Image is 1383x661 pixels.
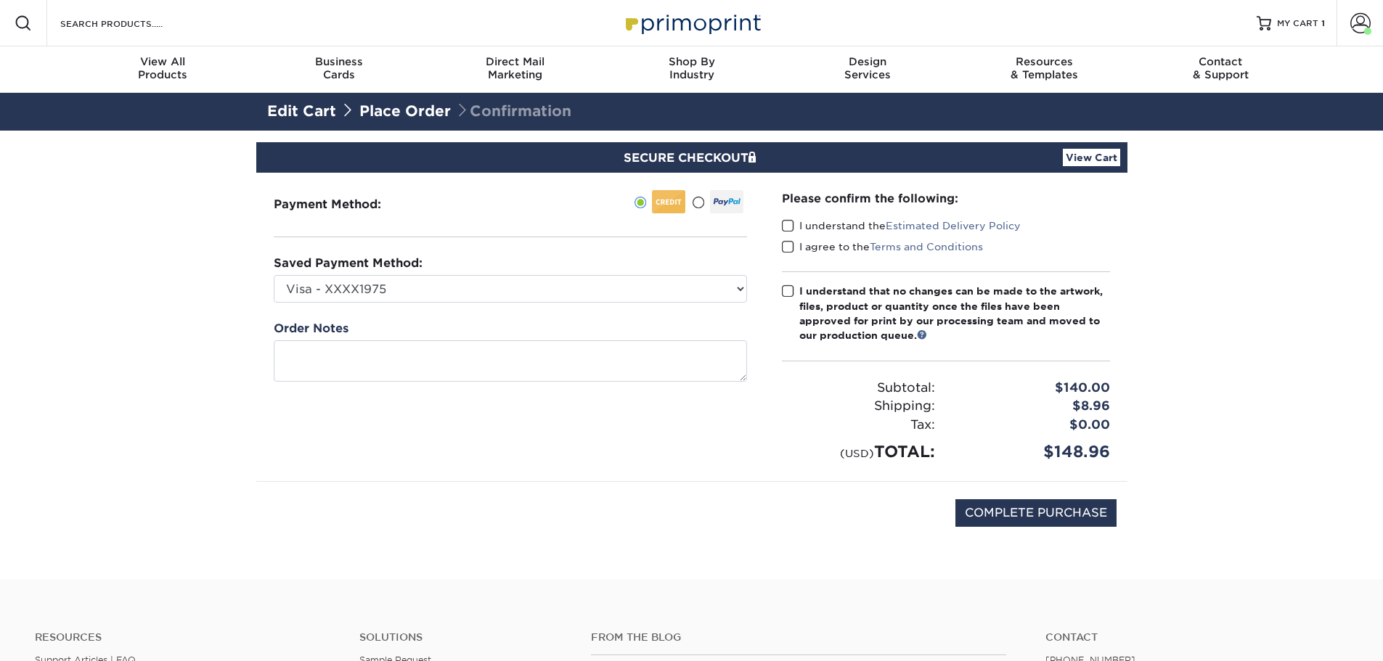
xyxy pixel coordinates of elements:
div: Cards [250,55,427,81]
div: TOTAL: [771,440,946,464]
div: I understand that no changes can be made to the artwork, files, product or quantity once the file... [799,284,1110,343]
a: Resources& Templates [956,46,1133,93]
div: $8.96 [946,397,1121,416]
span: SECURE CHECKOUT [624,151,760,165]
h3: Payment Method: [274,197,417,211]
h4: Solutions [359,631,569,644]
div: $148.96 [946,440,1121,464]
a: BusinessCards [250,46,427,93]
span: MY CART [1277,17,1318,30]
h4: From the Blog [591,631,1006,644]
a: View AllProducts [75,46,251,93]
div: Products [75,55,251,81]
div: Shipping: [771,397,946,416]
div: & Support [1133,55,1309,81]
div: Services [780,55,956,81]
a: Edit Cart [267,102,336,120]
div: $0.00 [946,416,1121,435]
div: $140.00 [946,379,1121,398]
input: SEARCH PRODUCTS..... [59,15,200,32]
a: Terms and Conditions [870,241,983,253]
a: Place Order [359,102,451,120]
small: (USD) [840,447,874,459]
div: & Templates [956,55,1133,81]
span: Contact [1133,55,1309,68]
img: Primoprint [619,7,764,38]
div: Subtotal: [771,379,946,398]
a: Shop ByIndustry [603,46,780,93]
span: Shop By [603,55,780,68]
input: COMPLETE PURCHASE [955,499,1117,527]
label: Saved Payment Method: [274,255,423,272]
a: View Cart [1063,149,1120,166]
a: Contact& Support [1133,46,1309,93]
a: DesignServices [780,46,956,93]
a: Direct MailMarketing [427,46,603,93]
label: Order Notes [274,320,348,337]
span: Business [250,55,427,68]
label: I understand the [782,218,1021,233]
div: Tax: [771,416,946,435]
span: Confirmation [455,102,571,120]
span: 1 [1321,18,1325,28]
span: View All [75,55,251,68]
span: Design [780,55,956,68]
div: Please confirm the following: [782,190,1110,207]
a: Contact [1045,631,1348,644]
span: Resources [956,55,1133,68]
a: Estimated Delivery Policy [886,220,1021,231]
div: Marketing [427,55,603,81]
span: Direct Mail [427,55,603,68]
label: I agree to the [782,239,983,254]
div: Industry [603,55,780,81]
